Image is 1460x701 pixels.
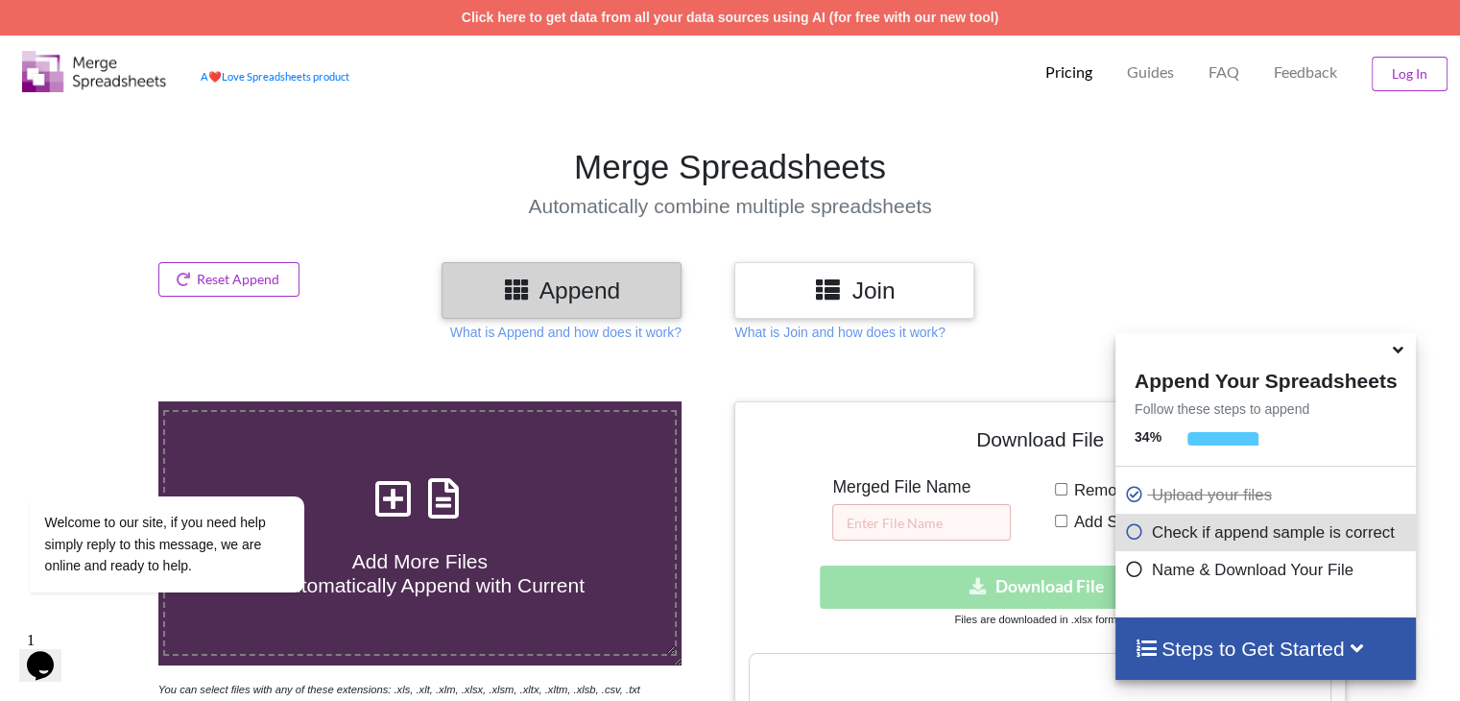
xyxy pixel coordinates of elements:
[1135,429,1161,445] b: 34 %
[1125,520,1411,544] p: Check if append sample is correct
[158,262,300,297] button: Reset Append
[201,70,349,83] a: AheartLove Spreadsheets product
[749,416,1330,471] h4: Download File
[22,51,166,92] img: Logo.png
[749,277,960,304] h3: Join
[1115,364,1416,393] h4: Append Your Spreadsheets
[158,684,640,695] i: You can select files with any of these extensions: .xls, .xlt, .xlm, .xlsx, .xlsm, .xltx, .xltm, ...
[19,388,365,615] iframe: chat widget
[1274,64,1337,80] span: Feedback
[832,504,1011,541] input: Enter File Name
[456,277,667,304] h3: Append
[208,70,222,83] span: heart
[750,664,1329,685] h3: Your files are more than 1 MB
[462,10,999,25] a: Click here to get data from all your data sources using AI (for free with our new tool)
[1045,62,1092,83] p: Pricing
[1125,483,1411,507] p: Upload your files
[832,477,1011,497] h5: Merged File Name
[1135,637,1397,661] h4: Steps to Get Started
[734,323,945,342] p: What is Join and how does it work?
[450,323,682,342] p: What is Append and how does it work?
[1125,558,1411,582] p: Name & Download Your File
[1209,62,1239,83] p: FAQ
[1115,399,1416,419] p: Follow these steps to append
[1127,62,1174,83] p: Guides
[954,614,1125,625] small: Files are downloaded in .xlsx format
[1372,57,1448,91] button: Log In
[1067,481,1214,499] span: Remove Duplicates
[19,624,81,682] iframe: chat widget
[1067,513,1244,531] span: Add Source File Names
[255,550,585,596] span: Add More Files to Automatically Append with Current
